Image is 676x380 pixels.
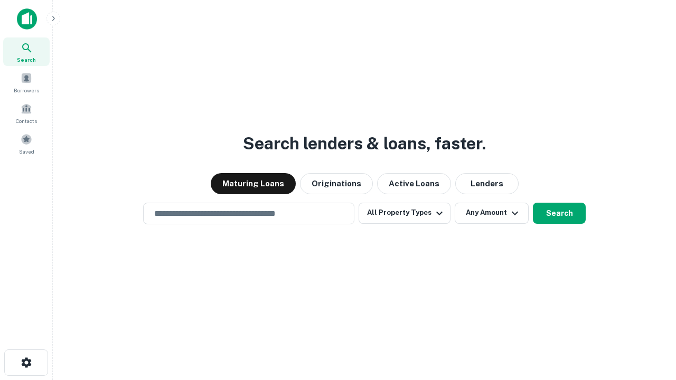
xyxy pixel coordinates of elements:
[16,117,37,125] span: Contacts
[17,55,36,64] span: Search
[377,173,451,194] button: Active Loans
[3,37,50,66] a: Search
[3,99,50,127] a: Contacts
[3,129,50,158] a: Saved
[533,203,586,224] button: Search
[359,203,450,224] button: All Property Types
[19,147,34,156] span: Saved
[243,131,486,156] h3: Search lenders & loans, faster.
[17,8,37,30] img: capitalize-icon.png
[14,86,39,94] span: Borrowers
[455,173,519,194] button: Lenders
[455,203,529,224] button: Any Amount
[211,173,296,194] button: Maturing Loans
[300,173,373,194] button: Originations
[623,296,676,346] iframe: Chat Widget
[3,68,50,97] a: Borrowers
